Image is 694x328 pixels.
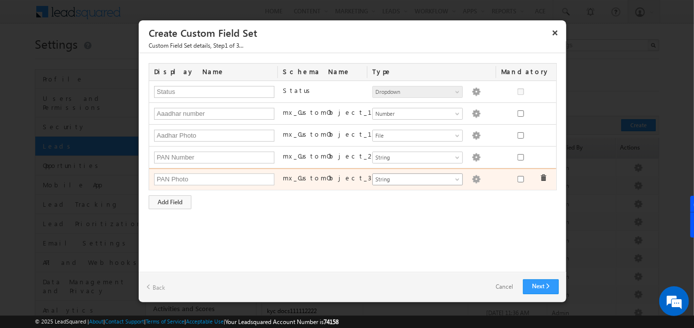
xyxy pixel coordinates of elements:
div: Mandatory [496,64,545,81]
span: String [373,175,454,184]
img: Populate Options [472,175,481,184]
input: Custom Field Set 1 [154,108,274,120]
a: Back [146,279,165,295]
div: Schema Name [278,64,367,81]
input: Custom Field Set 111 [154,130,274,142]
img: Populate Options [472,153,481,162]
img: Populate Options [472,131,481,140]
img: d_60004797649_company_0_60004797649 [17,52,42,65]
a: Acceptable Use [186,318,224,325]
label: mx_CustomObject_111 [283,130,416,139]
span: File [373,131,454,140]
h3: Create Custom Field Set [149,24,563,41]
input: Custom Field Set 3 [154,173,274,185]
label: Status [283,86,314,95]
span: Dropdown [373,87,454,96]
div: Display Name [149,64,278,81]
img: Populate Options [472,109,481,118]
a: String [372,152,463,164]
a: Number [372,108,463,120]
a: String [372,173,463,185]
span: Custom Field Set details, Step1 of 3... [139,41,566,53]
span: 74158 [324,318,339,326]
textarea: Type your message and hit 'Enter' [13,92,181,247]
span: Number [373,109,454,118]
img: Populate Options [472,87,481,96]
a: Dropdown [372,86,463,98]
span: Your Leadsquared Account Number is [225,318,339,326]
div: Add Field [149,195,191,209]
div: Type [367,64,496,81]
label: mx_CustomObject_2 [283,152,375,161]
a: About [89,318,103,325]
span: String [373,153,454,162]
a: Terms of Service [146,318,184,325]
a: Next [523,279,559,294]
a: Cancel [486,280,523,294]
label: mx_CustomObject_1 [283,108,384,117]
a: File [372,130,463,142]
button: × [547,24,563,41]
div: Minimize live chat window [163,5,187,29]
div: Chat with us now [52,52,167,65]
input: Custom Field Set 2 [154,152,274,164]
em: Start Chat [135,255,180,269]
a: Contact Support [105,318,144,325]
label: mx_CustomObject_3 [283,173,371,182]
span: © 2025 LeadSquared | | | | | [35,317,339,327]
